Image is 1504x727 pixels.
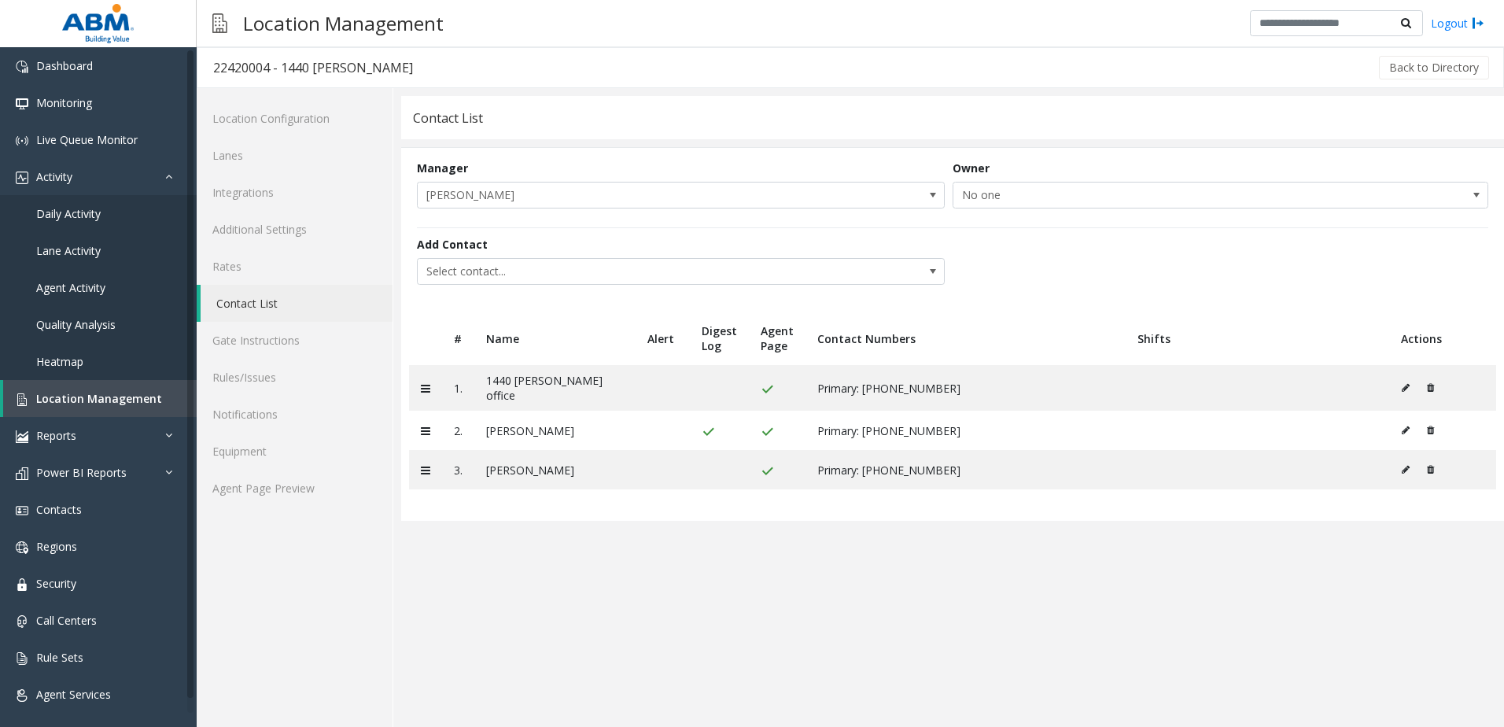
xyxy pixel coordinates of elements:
span: Monitoring [36,95,92,110]
img: check [761,465,774,478]
td: [PERSON_NAME] [474,450,636,489]
label: Manager [417,160,468,176]
img: 'icon' [16,135,28,147]
a: Equipment [197,433,393,470]
th: Alert [636,312,690,365]
a: Rules/Issues [197,359,393,396]
span: Quality Analysis [36,317,116,332]
img: check [761,383,774,396]
span: Security [36,576,76,591]
h3: Location Management [235,4,452,42]
span: Live Queue Monitor [36,132,138,147]
img: 'icon' [16,172,28,184]
img: 'icon' [16,393,28,406]
div: Contact List [413,108,483,128]
a: Location Configuration [197,100,393,137]
a: Logout [1431,15,1484,31]
span: No one [953,183,1381,208]
a: Additional Settings [197,211,393,248]
a: Location Management [3,380,197,417]
img: 'icon' [16,504,28,517]
span: Call Centers [36,613,97,628]
img: 'icon' [16,652,28,665]
span: Select contact... [418,259,839,284]
span: Contacts [36,502,82,517]
span: Reports [36,428,76,443]
span: Agent Services [36,687,111,702]
th: Agent Page [749,312,805,365]
img: pageIcon [212,4,227,42]
th: # [442,312,474,365]
span: Power BI Reports [36,465,127,480]
span: Primary: [PHONE_NUMBER] [817,463,960,478]
img: 'icon' [16,689,28,702]
span: Primary: [PHONE_NUMBER] [817,423,960,438]
img: 'icon' [16,61,28,73]
span: Heatmap [36,354,83,369]
img: 'icon' [16,578,28,591]
th: Name [474,312,636,365]
span: Agent Activity [36,280,105,295]
span: Rule Sets [36,650,83,665]
a: Contact List [201,285,393,322]
label: Add Contact [417,236,488,253]
span: Primary: [PHONE_NUMBER] [817,381,960,396]
a: Lanes [197,137,393,174]
span: Location Management [36,391,162,406]
span: [PERSON_NAME] [418,183,839,208]
td: 1. [442,365,474,411]
a: Gate Instructions [197,322,393,359]
span: Regions [36,539,77,554]
a: Notifications [197,396,393,433]
td: 1440 [PERSON_NAME] office [474,365,636,411]
img: check [761,426,774,438]
div: 22420004 - 1440 [PERSON_NAME] [213,57,413,78]
span: Dashboard [36,58,93,73]
td: 2. [442,411,474,450]
th: Shifts [1126,312,1389,365]
td: 3. [442,450,474,489]
th: Digest Log [690,312,749,365]
a: Integrations [197,174,393,211]
img: 'icon' [16,541,28,554]
img: 'icon' [16,467,28,480]
td: [PERSON_NAME] [474,411,636,450]
img: 'icon' [16,615,28,628]
button: Back to Directory [1379,56,1489,79]
th: Contact Numbers [805,312,1126,365]
th: Actions [1389,312,1496,365]
img: 'icon' [16,430,28,443]
img: logout [1472,15,1484,31]
label: Owner [953,160,990,176]
img: check [702,426,715,438]
span: Daily Activity [36,206,101,221]
span: Lane Activity [36,243,101,258]
a: Agent Page Preview [197,470,393,507]
a: Rates [197,248,393,285]
span: Activity [36,169,72,184]
img: 'icon' [16,98,28,110]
